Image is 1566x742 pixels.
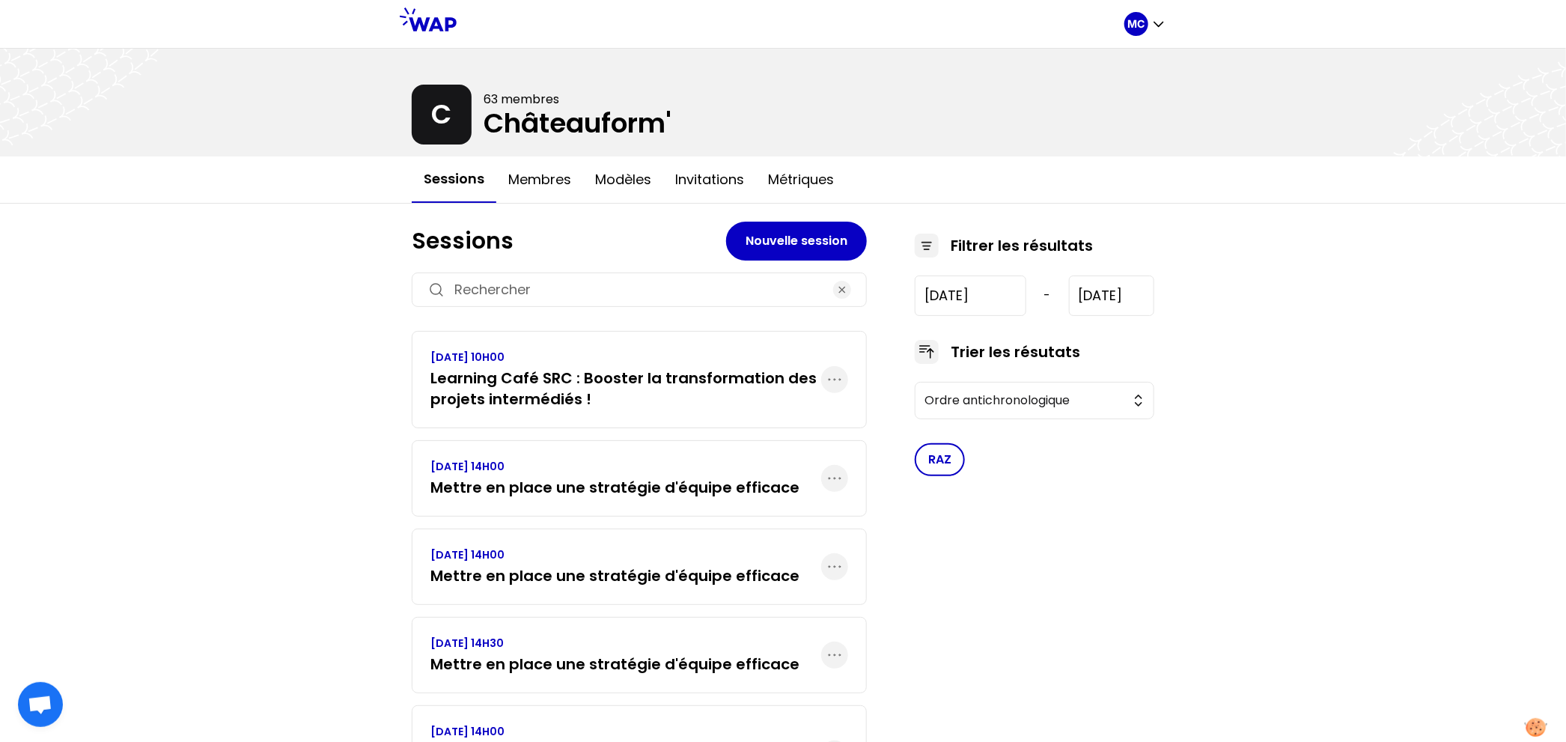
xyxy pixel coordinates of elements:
[951,235,1093,256] h3: Filtrer les résultats
[430,350,821,365] p: [DATE] 10H00
[454,279,824,300] input: Rechercher
[430,368,821,410] h3: Learning Café SRC : Booster la transformation des projets intermédiés !
[430,547,799,586] a: [DATE] 14H00Mettre en place une stratégie d'équipe efficace
[726,222,867,261] button: Nouvelle session
[430,350,821,410] a: [DATE] 10H00Learning Café SRC : Booster la transformation des projets intermédiés !
[430,477,799,498] h3: Mettre en place une stratégie d'équipe efficace
[583,157,663,202] button: Modèles
[756,157,846,202] button: Métriques
[951,341,1080,362] h3: Trier les résutats
[430,459,799,474] p: [DATE] 14H00
[18,682,63,727] div: Ouvrir le chat
[1128,16,1145,31] p: MC
[412,156,496,203] button: Sessions
[496,157,583,202] button: Membres
[915,443,965,476] button: RAZ
[430,459,799,498] a: [DATE] 14H00Mettre en place une stratégie d'équipe efficace
[663,157,756,202] button: Invitations
[430,724,821,739] p: [DATE] 14H00
[430,636,799,651] p: [DATE] 14H30
[430,547,799,562] p: [DATE] 14H00
[924,392,1124,410] span: Ordre antichronologique
[430,636,799,675] a: [DATE] 14H30Mettre en place une stratégie d'équipe efficace
[1124,12,1166,36] button: MC
[1069,276,1154,316] input: YYYY-M-D
[1044,287,1051,305] span: -
[915,276,1026,316] input: YYYY-M-D
[412,228,726,255] h1: Sessions
[430,654,799,675] h3: Mettre en place une stratégie d'équipe efficace
[915,382,1154,419] button: Ordre antichronologique
[430,565,799,586] h3: Mettre en place une stratégie d'équipe efficace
